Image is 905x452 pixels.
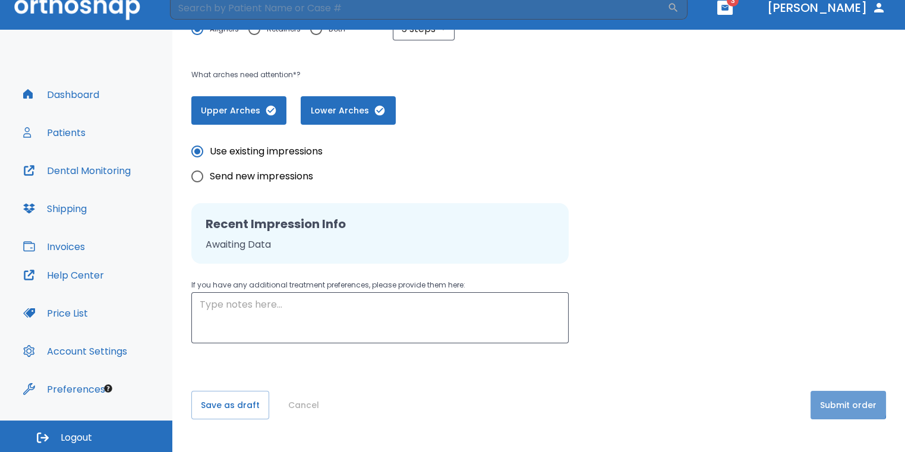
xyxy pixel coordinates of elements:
[16,118,93,147] button: Patients
[16,156,138,185] button: Dental Monitoring
[191,68,597,82] p: What arches need attention*?
[16,232,92,261] button: Invoices
[191,278,569,292] p: If you have any additional treatment preferences, please provide them here:
[203,105,275,117] span: Upper Arches
[191,96,286,125] button: Upper Arches
[61,431,92,444] span: Logout
[811,391,886,419] button: Submit order
[16,80,106,109] button: Dashboard
[16,337,134,365] button: Account Settings
[313,105,384,117] span: Lower Arches
[283,391,324,419] button: Cancel
[210,144,323,159] span: Use existing impressions
[191,391,269,419] button: Save as draft
[206,238,554,252] p: Awaiting Data
[16,261,111,289] button: Help Center
[210,169,313,184] span: Send new impressions
[16,299,95,327] button: Price List
[301,96,396,125] button: Lower Arches
[16,194,94,223] button: Shipping
[16,375,112,403] button: Preferences
[103,383,113,394] div: Tooltip anchor
[206,215,554,233] h2: Recent Impression Info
